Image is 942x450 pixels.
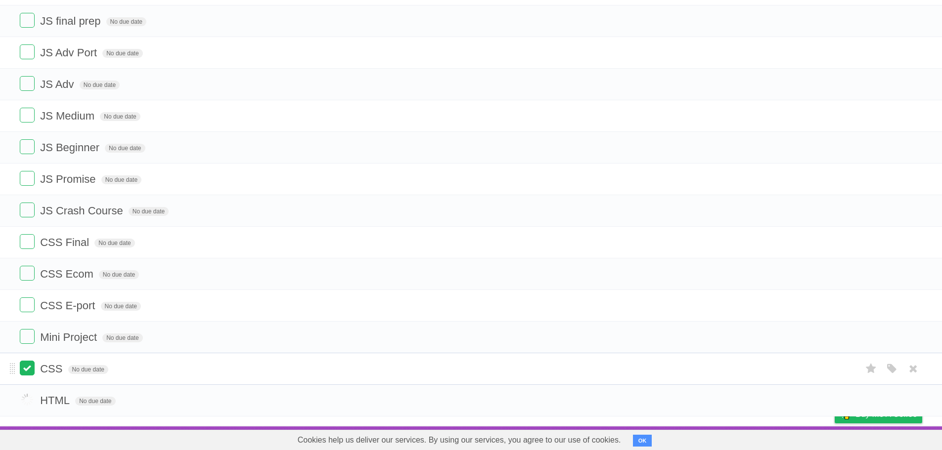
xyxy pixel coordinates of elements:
[40,110,97,122] span: JS Medium
[20,203,35,217] label: Done
[99,270,139,279] span: No due date
[68,365,108,374] span: No due date
[106,17,146,26] span: No due date
[20,76,35,91] label: Done
[129,207,169,216] span: No due date
[633,435,652,447] button: OK
[20,392,35,407] label: Done
[40,363,65,375] span: CSS
[736,429,776,448] a: Developers
[40,78,76,90] span: JS Adv
[20,108,35,123] label: Done
[20,171,35,186] label: Done
[20,44,35,59] label: Done
[20,266,35,281] label: Done
[40,205,126,217] span: JS Crash Course
[20,139,35,154] label: Done
[100,112,140,121] span: No due date
[40,331,99,343] span: Mini Project
[40,141,102,154] span: JS Beginner
[788,429,810,448] a: Terms
[40,299,97,312] span: CSS E-port
[20,297,35,312] label: Done
[288,430,631,450] span: Cookies help us deliver our services. By using our services, you agree to our use of cookies.
[102,333,142,342] span: No due date
[105,144,145,153] span: No due date
[855,406,917,423] span: Buy me a coffee
[40,15,103,27] span: JS final prep
[80,81,120,89] span: No due date
[20,329,35,344] label: Done
[75,397,115,406] span: No due date
[20,234,35,249] label: Done
[40,236,91,248] span: CSS Final
[860,429,922,448] a: Suggest a feature
[40,173,98,185] span: JS Promise
[862,361,881,377] label: Star task
[40,46,99,59] span: JS Adv Port
[40,394,72,407] span: HTML
[20,361,35,375] label: Done
[822,429,848,448] a: Privacy
[20,13,35,28] label: Done
[101,175,141,184] span: No due date
[101,302,141,311] span: No due date
[94,239,135,247] span: No due date
[102,49,142,58] span: No due date
[40,268,96,280] span: CSS Ecom
[703,429,724,448] a: About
